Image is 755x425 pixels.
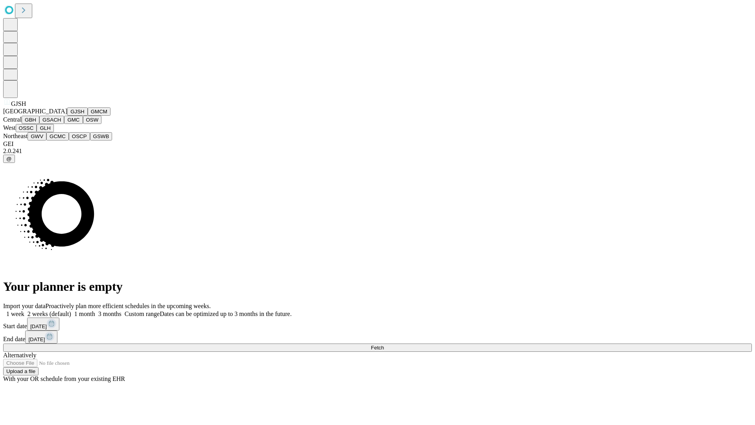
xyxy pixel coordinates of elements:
[11,100,26,107] span: GJSH
[3,133,28,139] span: Northeast
[3,124,16,131] span: West
[28,132,46,140] button: GWV
[371,345,384,351] span: Fetch
[30,323,47,329] span: [DATE]
[46,303,211,309] span: Proactively plan more efficient schedules in the upcoming weeks.
[64,116,83,124] button: GMC
[98,310,122,317] span: 3 months
[3,140,752,148] div: GEI
[27,318,59,331] button: [DATE]
[88,107,110,116] button: GMCM
[28,336,45,342] span: [DATE]
[3,148,752,155] div: 2.0.241
[160,310,291,317] span: Dates can be optimized up to 3 months in the future.
[3,303,46,309] span: Import your data
[3,116,22,123] span: Central
[3,155,15,163] button: @
[3,375,125,382] span: With your OR schedule from your existing EHR
[39,116,64,124] button: GSACH
[74,310,95,317] span: 1 month
[3,331,752,344] div: End date
[37,124,53,132] button: GLH
[25,331,57,344] button: [DATE]
[3,367,39,375] button: Upload a file
[22,116,39,124] button: GBH
[28,310,71,317] span: 2 weeks (default)
[3,108,67,115] span: [GEOGRAPHIC_DATA]
[125,310,160,317] span: Custom range
[83,116,102,124] button: OSW
[6,156,12,162] span: @
[6,310,24,317] span: 1 week
[69,132,90,140] button: OSCP
[67,107,88,116] button: GJSH
[16,124,37,132] button: OSSC
[3,344,752,352] button: Fetch
[90,132,112,140] button: GSWB
[3,318,752,331] div: Start date
[46,132,69,140] button: GCMC
[3,352,36,358] span: Alternatively
[3,279,752,294] h1: Your planner is empty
